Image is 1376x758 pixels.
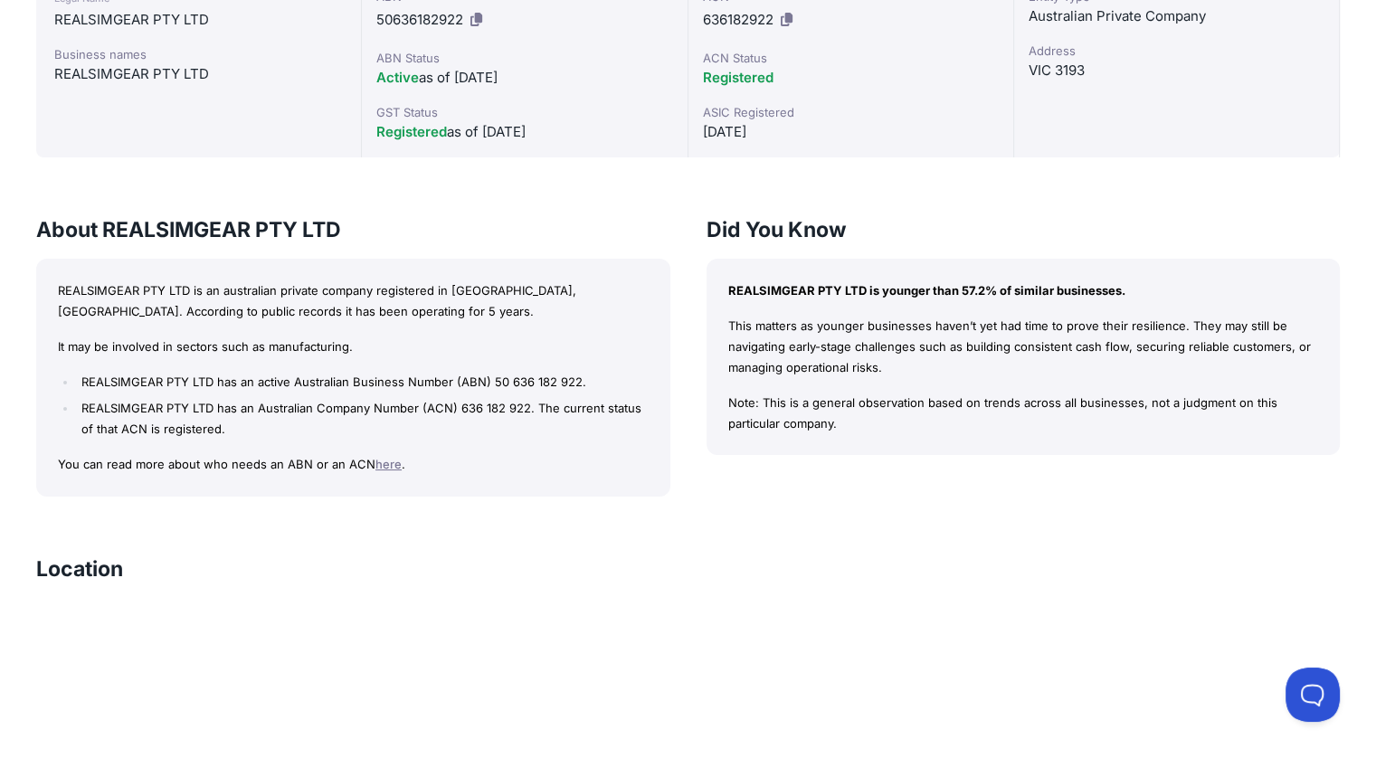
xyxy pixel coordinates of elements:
[707,215,1341,244] h3: Did You Know
[376,121,672,143] div: as of [DATE]
[375,457,402,471] a: here
[703,121,999,143] div: [DATE]
[703,49,999,67] div: ACN Status
[1029,60,1324,81] div: VIC 3193
[376,49,672,67] div: ABN Status
[36,554,123,583] h3: Location
[376,123,447,140] span: Registered
[728,280,1319,301] p: REALSIMGEAR PTY LTD is younger than 57.2% of similar businesses.
[1029,5,1324,27] div: Australian Private Company
[1286,668,1340,722] iframe: Toggle Customer Support
[703,11,773,28] span: 636182922
[703,103,999,121] div: ASIC Registered
[77,372,648,393] li: REALSIMGEAR PTY LTD has an active Australian Business Number (ABN) 50 636 182 922.
[77,398,648,440] li: REALSIMGEAR PTY LTD has an Australian Company Number (ACN) 636 182 922. The current status of tha...
[728,393,1319,434] p: Note: This is a general observation based on trends across all businesses, not a judgment on this...
[36,215,670,244] h3: About REALSIMGEAR PTY LTD
[376,11,463,28] span: 50636182922
[58,336,649,357] p: It may be involved in sectors such as manufacturing.
[376,103,672,121] div: GST Status
[58,280,649,322] p: REALSIMGEAR PTY LTD is an australian private company registered in [GEOGRAPHIC_DATA], [GEOGRAPHIC...
[703,69,773,86] span: Registered
[376,69,419,86] span: Active
[728,316,1319,377] p: This matters as younger businesses haven’t yet had time to prove their resilience. They may still...
[54,63,343,85] div: REALSIMGEAR PTY LTD
[54,45,343,63] div: Business names
[1029,42,1324,60] div: Address
[58,454,649,475] p: You can read more about who needs an ABN or an ACN .
[54,9,343,31] div: REALSIMGEAR PTY LTD
[376,67,672,89] div: as of [DATE]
